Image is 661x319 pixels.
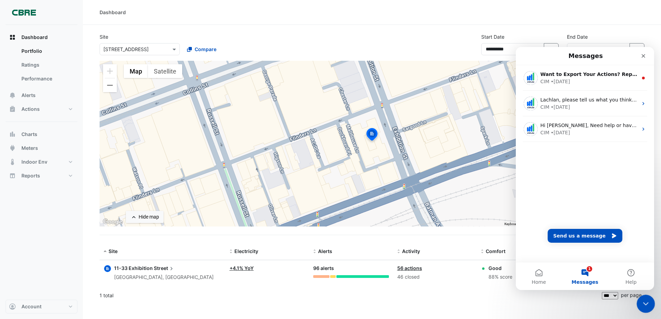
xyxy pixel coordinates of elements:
[148,64,182,78] button: Show satellite imagery
[21,34,48,41] span: Dashboard
[21,92,36,99] span: Alerts
[8,50,22,64] img: Profile image for CIM
[154,264,175,272] span: Street
[35,57,54,64] div: • [DATE]
[124,64,148,78] button: Show street map
[101,217,124,226] a: Open this area in Google Maps (opens a new window)
[481,33,504,40] label: Start Date
[488,273,512,281] div: 88% score
[402,248,420,254] span: Activity
[504,222,534,226] button: Keyboard shortcuts
[92,215,138,243] button: Help
[621,292,642,298] span: per page
[634,46,640,52] fa-icon: Select Date
[21,145,38,152] span: Meters
[318,248,332,254] span: Alerts
[21,303,41,310] span: Account
[6,127,77,141] button: Charts
[6,44,77,88] div: Dashboard
[114,265,153,271] span: 11-33 Exhibition
[9,106,16,113] app-icon: Actions
[6,88,77,102] button: Alerts
[100,9,126,16] div: Dashboard
[21,131,37,138] span: Charts
[516,47,654,290] iframe: Intercom live chat
[488,264,512,272] div: Good
[9,92,16,99] app-icon: Alerts
[35,31,54,38] div: • [DATE]
[56,233,82,238] span: Messages
[195,46,216,53] span: Compare
[6,155,77,169] button: Indoor Env
[25,57,34,64] div: CIM
[100,33,108,40] label: Site
[114,273,214,281] div: [GEOGRAPHIC_DATA], [GEOGRAPHIC_DATA]
[6,102,77,116] button: Actions
[16,58,77,72] a: Ratings
[21,106,40,113] span: Actions
[183,43,221,55] button: Compare
[397,265,422,271] a: 56 actions
[548,46,555,52] fa-icon: Select Date
[9,34,16,41] app-icon: Dashboard
[25,31,34,38] div: CIM
[397,273,473,281] div: 46 closed
[139,213,159,221] div: Hide map
[109,248,118,254] span: Site
[16,72,77,86] a: Performance
[6,169,77,183] button: Reports
[110,233,121,238] span: Help
[16,233,30,238] span: Home
[25,50,205,56] span: Lachlan, please tell us what you think of CIM below. We read every review.
[35,82,54,89] div: • [DATE]
[21,172,40,179] span: Reports
[101,217,124,226] img: Google
[6,300,77,313] button: Account
[21,158,47,165] span: Indoor Env
[6,141,77,155] button: Meters
[9,158,16,165] app-icon: Indoor Env
[126,211,164,223] button: Hide map
[46,215,92,243] button: Messages
[103,64,117,78] button: Zoom in
[25,25,343,30] span: Want to Export Your Actions? Reply with your site name below to request a bulk Excel CSV export o...
[9,131,16,138] app-icon: Charts
[234,248,258,254] span: Electricity
[8,75,22,89] img: Profile image for CIM
[100,287,601,304] div: 1 total
[9,172,16,179] app-icon: Reports
[103,78,117,92] button: Zoom out
[230,265,254,271] a: +4.1% YoY
[8,6,39,19] img: Company Logo
[364,127,380,144] img: site-pin-selected.svg
[32,182,106,196] button: Send us a message
[9,145,16,152] app-icon: Meters
[16,44,77,58] a: Portfolio
[637,295,655,313] iframe: Intercom live chat
[313,264,389,272] div: 96 alerts
[25,82,34,89] div: CIM
[486,248,505,254] span: Comfort
[6,30,77,44] button: Dashboard
[567,33,588,40] label: End Date
[25,76,225,81] span: Hi [PERSON_NAME], Need help or have any questions? Drop CIM a message below.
